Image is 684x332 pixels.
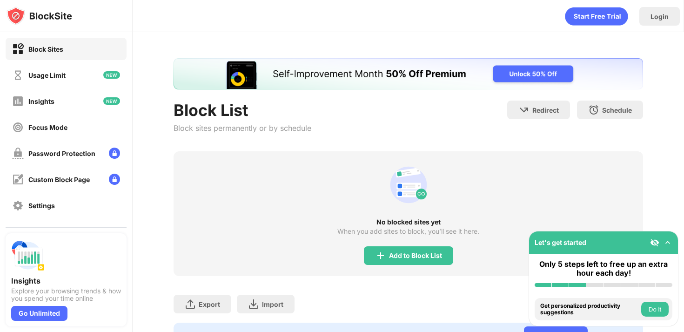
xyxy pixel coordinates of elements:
[540,303,639,316] div: Get personalized productivity suggestions
[12,148,24,159] img: password-protection-off.svg
[11,276,121,285] div: Insights
[28,176,90,183] div: Custom Block Page
[12,69,24,81] img: time-usage-off.svg
[12,200,24,211] img: settings-off.svg
[109,174,120,185] img: lock-menu.svg
[11,306,67,321] div: Go Unlimited
[12,174,24,185] img: customize-block-page-off.svg
[103,71,120,79] img: new-icon.svg
[28,149,95,157] div: Password Protection
[663,238,672,247] img: omni-setup-toggle.svg
[109,148,120,159] img: lock-menu.svg
[565,7,628,26] div: animation
[28,97,54,105] div: Insights
[28,71,66,79] div: Usage Limit
[535,238,586,246] div: Let's get started
[12,95,24,107] img: insights-off.svg
[535,260,672,278] div: Only 5 steps left to free up an extra hour each day!
[12,226,24,237] img: about-off.svg
[11,239,45,272] img: push-insights.svg
[389,252,442,259] div: Add to Block List
[532,106,559,114] div: Redirect
[650,238,659,247] img: eye-not-visible.svg
[11,287,121,302] div: Explore your browsing trends & how you spend your time online
[28,202,55,210] div: Settings
[199,300,220,308] div: Export
[174,218,643,226] div: No blocked sites yet
[641,302,669,317] button: Do it
[174,101,311,120] div: Block List
[386,163,431,207] div: animation
[174,58,643,89] iframe: Banner
[12,122,24,133] img: focus-off.svg
[174,123,311,133] div: Block sites permanently or by schedule
[602,106,632,114] div: Schedule
[337,228,479,235] div: When you add sites to block, you’ll see it here.
[12,43,24,55] img: block-on.svg
[650,13,669,20] div: Login
[262,300,283,308] div: Import
[28,45,63,53] div: Block Sites
[7,7,72,25] img: logo-blocksite.svg
[103,97,120,105] img: new-icon.svg
[28,123,67,131] div: Focus Mode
